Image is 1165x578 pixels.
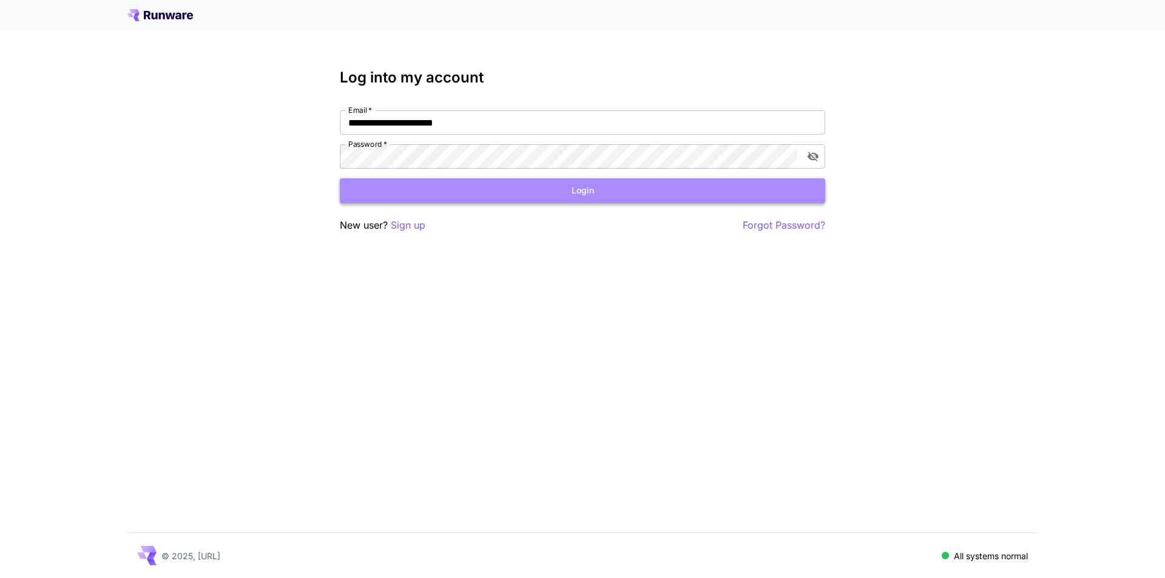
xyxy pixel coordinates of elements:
[348,139,387,149] label: Password
[954,549,1028,562] p: All systems normal
[743,218,825,233] button: Forgot Password?
[348,105,372,115] label: Email
[391,218,425,233] button: Sign up
[340,178,825,203] button: Login
[340,69,825,86] h3: Log into my account
[802,146,824,167] button: toggle password visibility
[161,549,220,562] p: © 2025, [URL]
[340,218,425,233] p: New user?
